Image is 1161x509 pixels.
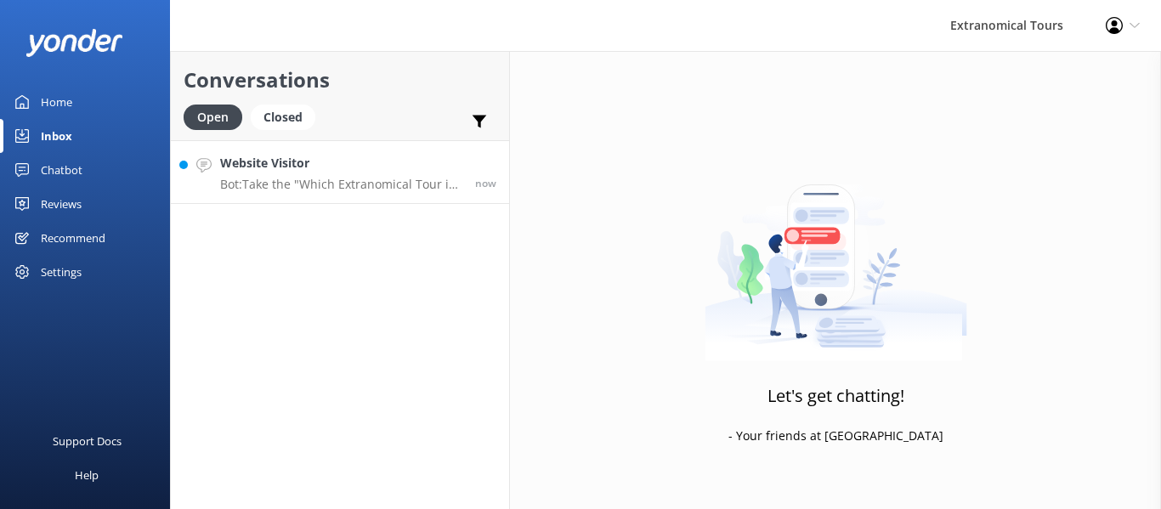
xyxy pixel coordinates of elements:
a: Closed [251,107,324,126]
span: Oct 03 2025 04:17pm (UTC -07:00) America/Tijuana [475,176,496,190]
a: Website VisitorBot:Take the "Which Extranomical Tour is Right for Me?" quiz [URL][DOMAIN_NAME] .now [171,140,509,204]
p: - Your friends at [GEOGRAPHIC_DATA] [728,427,943,445]
div: Closed [251,105,315,130]
a: Open [184,107,251,126]
div: Open [184,105,242,130]
p: Bot: Take the "Which Extranomical Tour is Right for Me?" quiz [URL][DOMAIN_NAME] . [220,177,462,192]
div: Recommend [41,221,105,255]
h4: Website Visitor [220,154,462,172]
h2: Conversations [184,64,496,96]
img: yonder-white-logo.png [25,29,123,57]
div: Reviews [41,187,82,221]
div: Help [75,458,99,492]
div: Home [41,85,72,119]
h3: Let's get chatting! [767,382,904,410]
div: Support Docs [53,424,122,458]
div: Inbox [41,119,72,153]
div: Settings [41,255,82,289]
div: Chatbot [41,153,82,187]
img: artwork of a man stealing a conversation from at giant smartphone [705,149,967,361]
